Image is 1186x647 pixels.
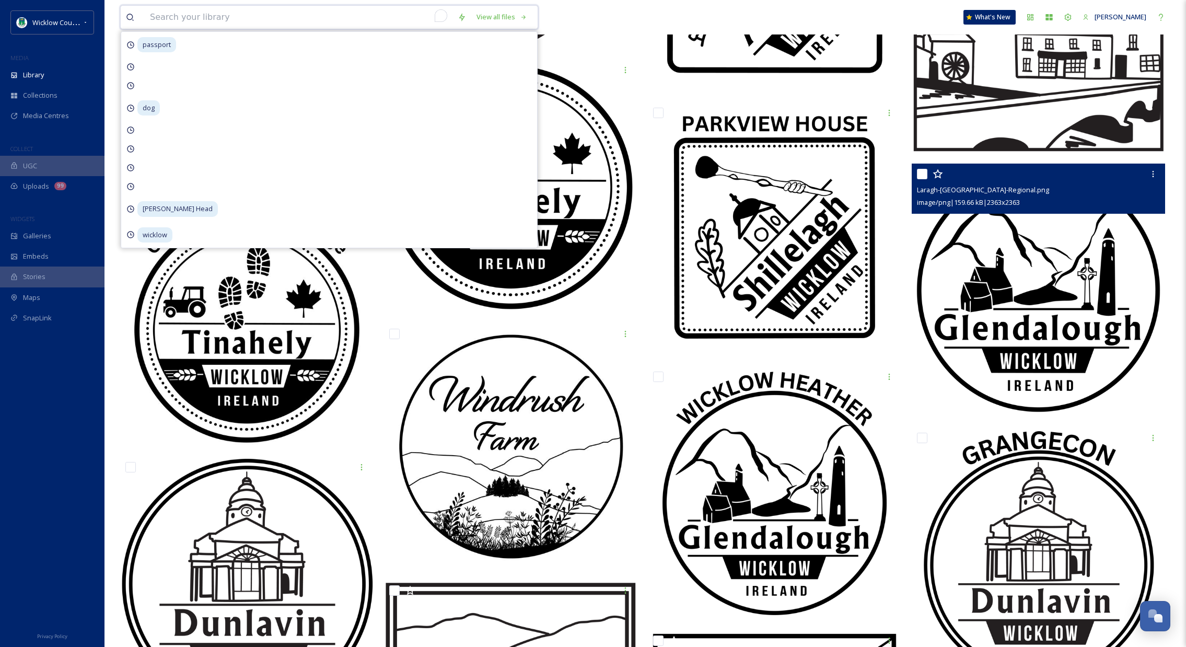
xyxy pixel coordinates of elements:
[17,17,27,28] img: download%20(9).png
[137,201,218,216] span: [PERSON_NAME] Head
[648,102,901,356] img: PARKVIEW HOUSE.png
[1077,7,1152,27] a: [PERSON_NAME]
[963,10,1016,25] a: What's New
[23,181,49,191] span: Uploads
[23,90,57,100] span: Collections
[648,366,901,620] img: Wicklow Heather.png
[1095,12,1146,21] span: [PERSON_NAME]
[23,161,37,171] span: UGC
[471,7,532,27] a: View all files
[384,323,637,570] img: Windrush Farm logo-black-line.jpg
[37,633,67,640] span: Privacy Policy
[917,198,1020,207] span: image/png | 159.66 kB | 2363 x 2363
[137,100,160,115] span: dog
[912,164,1165,417] img: Laragh-Glendalough-Regional.png
[54,182,66,190] div: 99
[23,231,51,241] span: Galleries
[10,145,33,153] span: COLLECT
[120,193,374,446] img: O’Connor’s Bar & Lounge (1).jpg
[23,70,44,80] span: Library
[917,185,1049,194] span: Laragh-[GEOGRAPHIC_DATA]-Regional.png
[145,6,452,29] input: To enrich screen reader interactions, please activate Accessibility in Grammarly extension settings
[23,111,69,121] span: Media Centres
[23,272,45,282] span: Stories
[32,17,106,27] span: Wicklow County Council
[23,251,49,261] span: Embeds
[23,313,52,323] span: SnapLink
[1140,601,1170,631] button: Open Chat
[10,215,34,223] span: WIDGETS
[137,37,176,52] span: passport
[137,227,172,242] span: wicklow
[10,54,29,62] span: MEDIA
[23,293,40,303] span: Maps
[37,629,67,642] a: Privacy Policy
